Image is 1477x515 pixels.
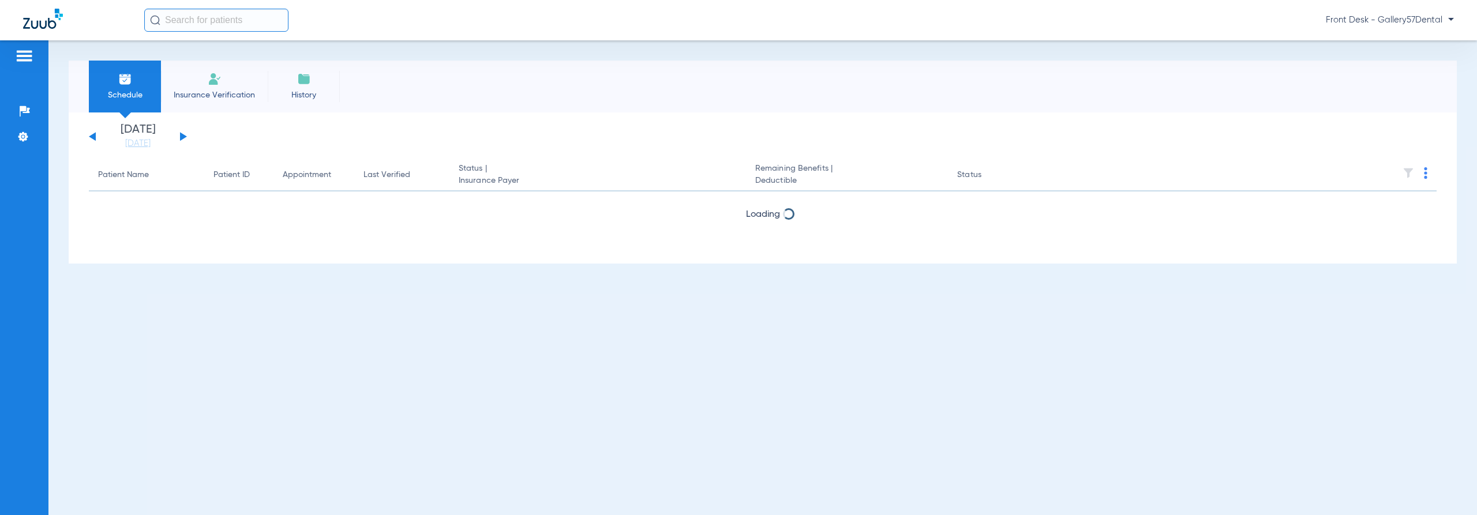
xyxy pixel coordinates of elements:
img: hamburger-icon [15,49,33,63]
span: Loading [746,210,780,219]
img: Search Icon [150,15,160,25]
span: Front Desk - Gallery57Dental [1326,14,1454,26]
div: Last Verified [363,169,440,181]
a: [DATE] [103,138,173,149]
img: Schedule [118,72,132,86]
th: Status [948,159,1026,191]
div: Appointment [283,169,345,181]
th: Status | [449,159,746,191]
img: Manual Insurance Verification [208,72,222,86]
span: Insurance Payer [459,175,737,187]
div: Patient ID [213,169,250,181]
div: Last Verified [363,169,410,181]
span: Deductible [755,175,939,187]
div: Patient Name [98,169,149,181]
li: [DATE] [103,124,173,149]
div: Patient ID [213,169,264,181]
img: Zuub Logo [23,9,63,29]
div: Patient Name [98,169,195,181]
span: Schedule [98,89,152,101]
span: Insurance Verification [170,89,259,101]
span: History [276,89,331,101]
img: History [297,72,311,86]
div: Appointment [283,169,331,181]
input: Search for patients [144,9,288,32]
th: Remaining Benefits | [746,159,948,191]
img: group-dot-blue.svg [1424,167,1427,179]
img: filter.svg [1403,167,1414,179]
